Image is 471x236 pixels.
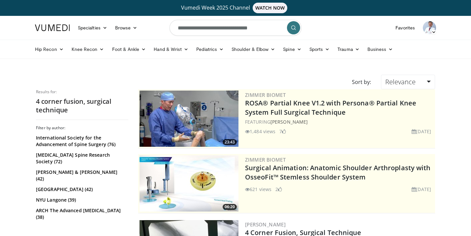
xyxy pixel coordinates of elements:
[150,43,192,56] a: Hand & Wrist
[140,155,238,212] img: 84e7f812-2061-4fff-86f6-cdff29f66ef4.300x170_q85_crop-smart_upscale.jpg
[279,128,286,135] li: 7
[423,21,436,34] img: Avatar
[305,43,334,56] a: Sports
[385,77,416,86] span: Relevance
[31,43,68,56] a: Hip Recon
[223,204,237,210] span: 06:20
[108,43,150,56] a: Foot & Ankle
[245,98,416,117] a: ROSA® Partial Knee V1.2 with Persona® Partial Knee System Full Surgical Technique
[245,128,275,135] li: 1,484 views
[279,43,305,56] a: Spine
[245,221,286,228] a: [PERSON_NAME]
[36,97,128,114] h2: 4 corner fusion, surgical technique
[170,20,301,36] input: Search topics, interventions
[245,156,286,163] a: Zimmer Biomet
[381,75,435,89] a: Relevance
[347,75,376,89] div: Sort by:
[36,207,127,220] a: ARCH The Advanced [MEDICAL_DATA] (38)
[270,119,308,125] a: [PERSON_NAME]
[245,186,271,193] li: 621 views
[228,43,279,56] a: Shoulder & Elbow
[36,89,128,95] p: Results for:
[36,169,127,182] a: [PERSON_NAME] & [PERSON_NAME] (42)
[36,197,127,203] a: NYU Langone (39)
[36,125,128,131] h3: Filter by author:
[111,21,141,34] a: Browse
[36,3,435,13] a: Vumedi Week 2025 ChannelWATCH NOW
[223,139,237,145] span: 23:43
[245,118,434,125] div: FEATURING
[35,24,70,31] img: VuMedi Logo
[333,43,363,56] a: Trauma
[36,135,127,148] a: International Society for the Advancement of Spine Surgery (76)
[245,92,286,98] a: Zimmer Biomet
[36,186,127,193] a: [GEOGRAPHIC_DATA] (42)
[68,43,108,56] a: Knee Recon
[412,128,431,135] li: [DATE]
[392,21,419,34] a: Favorites
[36,152,127,165] a: [MEDICAL_DATA] Spine Research Society (72)
[140,155,238,212] a: 06:20
[140,91,238,147] a: 23:43
[245,163,431,181] a: Surgical Animation: Anatomic Shoulder Arthroplasty with OsseoFit™ Stemless Shoulder System
[36,224,127,231] a: Mount Sinai Health System (37)
[74,21,111,34] a: Specialties
[363,43,397,56] a: Business
[275,186,282,193] li: 2
[192,43,228,56] a: Pediatrics
[253,3,288,13] span: WATCH NOW
[412,186,431,193] li: [DATE]
[140,91,238,147] img: 99b1778f-d2b2-419a-8659-7269f4b428ba.300x170_q85_crop-smart_upscale.jpg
